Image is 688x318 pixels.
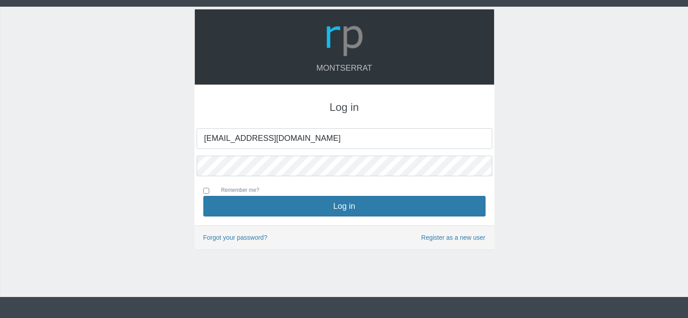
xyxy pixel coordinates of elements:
h3: Log in [203,102,486,113]
a: Forgot your password? [203,234,267,241]
input: Your Email [197,128,492,149]
img: Logo [323,16,366,59]
label: Remember me? [212,186,259,196]
h4: Montserrat [204,64,485,73]
a: Register as a new user [421,233,485,243]
button: Log in [203,196,486,216]
input: Remember me? [203,188,209,194]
